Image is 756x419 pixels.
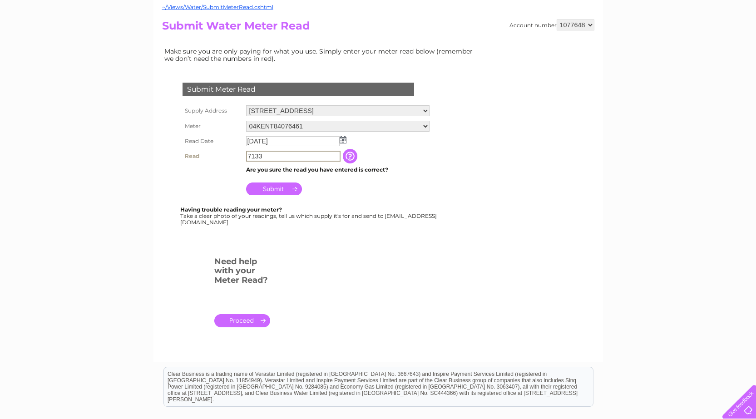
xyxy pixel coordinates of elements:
h3: Need help with your Meter Read? [214,255,270,290]
a: Log out [726,39,747,45]
a: Blog [677,39,690,45]
a: Energy [619,39,639,45]
b: Having trouble reading your meter? [180,206,282,213]
input: Information [343,149,359,163]
th: Supply Address [180,103,244,118]
td: Make sure you are only paying for what you use. Simply enter your meter read below (remember we d... [162,45,480,64]
a: Telecoms [644,39,672,45]
a: ~/Views/Water/SubmitMeterRead.cshtml [162,4,273,10]
th: Meter [180,118,244,134]
a: 0333 014 3131 [585,5,647,16]
a: Contact [696,39,718,45]
div: Clear Business is a trading name of Verastar Limited (registered in [GEOGRAPHIC_DATA] No. 3667643... [164,5,593,44]
div: Take a clear photo of your readings, tell us which supply it's for and send to [EMAIL_ADDRESS][DO... [180,207,438,225]
td: Are you sure the read you have entered is correct? [244,164,432,176]
img: logo.png [26,24,73,51]
div: Submit Meter Read [183,83,414,96]
th: Read [180,148,244,164]
a: . [214,314,270,327]
h2: Submit Water Meter Read [162,20,594,37]
a: Water [596,39,613,45]
th: Read Date [180,134,244,148]
img: ... [340,136,346,143]
div: Account number [509,20,594,30]
input: Submit [246,182,302,195]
